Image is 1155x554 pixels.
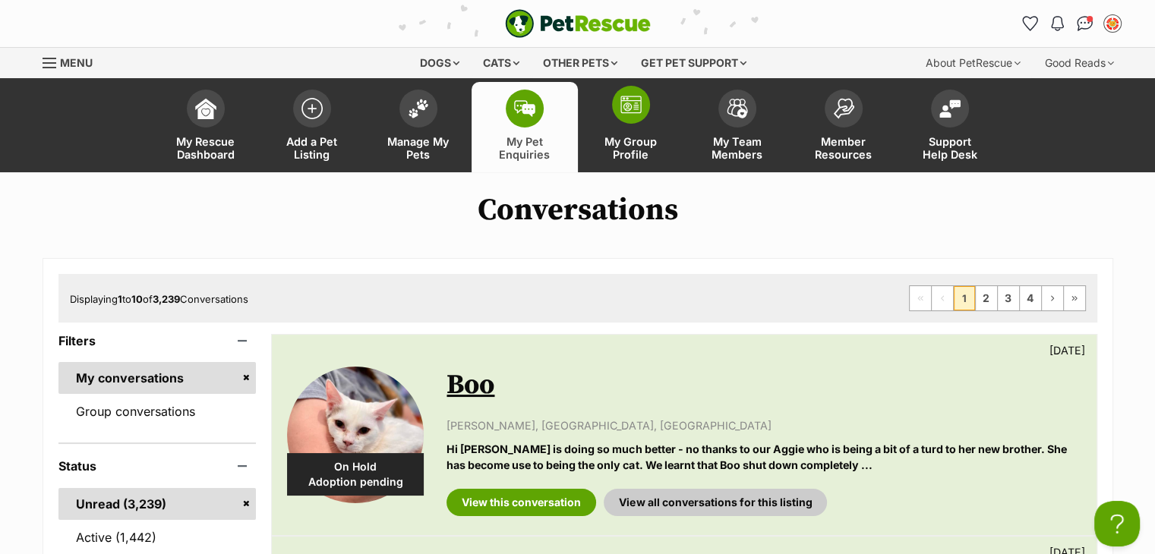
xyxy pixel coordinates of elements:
[532,48,628,78] div: Other pets
[287,367,424,503] img: Boo
[1018,11,1125,36] ul: Account quick links
[172,135,240,161] span: My Rescue Dashboard
[684,82,791,172] a: My Team Members
[809,135,878,161] span: Member Resources
[58,521,257,553] a: Active (1,442)
[195,98,216,119] img: dashboard-icon-eb2f2d2d3e046f16d808141f083e7271f6b2e854fb5c12c21221c1fb7104beca.svg
[491,135,559,161] span: My Pet Enquiries
[897,82,1003,172] a: Support Help Desk
[910,286,931,310] span: First page
[939,99,961,118] img: help-desk-icon-fdf02630f3aa405de69fd3d07c3f3aa587a6932b1a1747fa1d2bba05be0121f9.svg
[447,489,596,516] a: View this conversation
[287,453,424,496] div: On Hold
[630,48,757,78] div: Get pet support
[447,417,1081,433] p: [PERSON_NAME], [GEOGRAPHIC_DATA], [GEOGRAPHIC_DATA]
[58,362,257,394] a: My conversations
[1046,11,1070,36] button: Notifications
[1073,11,1097,36] a: Conversations
[915,48,1031,78] div: About PetRescue
[1105,16,1120,31] img: Sharon McNaught profile pic
[1064,286,1085,310] a: Last page
[954,286,975,310] span: Page 1
[505,9,651,38] img: logo-e224e6f780fb5917bec1dbf3a21bbac754714ae5b6737aabdf751b685950b380.svg
[58,395,257,427] a: Group conversations
[259,82,365,172] a: Add a Pet Listing
[1034,48,1125,78] div: Good Reads
[703,135,772,161] span: My Team Members
[1094,501,1140,546] iframe: Help Scout Beacon - Open
[43,48,103,75] a: Menu
[1051,16,1063,31] img: notifications-46538b983faf8c2785f20acdc204bb7945ddae34d4c08c2a6579f10ce5e182be.svg
[1018,11,1043,36] a: Favourites
[118,293,122,305] strong: 1
[909,285,1086,311] nav: Pagination
[278,135,346,161] span: Add a Pet Listing
[58,488,257,520] a: Unread (3,239)
[447,368,494,402] a: Boo
[384,135,453,161] span: Manage My Pets
[727,99,748,118] img: team-members-icon-5396bd8760b3fe7c0b43da4ab00e1e3bb1a5d9ba89233759b79545d2d3fc5d0d.svg
[976,286,997,310] a: Page 2
[620,96,642,114] img: group-profile-icon-3fa3cf56718a62981997c0bc7e787c4b2cf8bcc04b72c1350f741eb67cf2f40e.svg
[1042,286,1063,310] a: Next page
[514,100,535,117] img: pet-enquiries-icon-7e3ad2cf08bfb03b45e93fb7055b45f3efa6380592205ae92323e6603595dc1f.svg
[932,286,953,310] span: Previous page
[1100,11,1125,36] button: My account
[131,293,143,305] strong: 10
[472,48,530,78] div: Cats
[153,293,180,305] strong: 3,239
[301,98,323,119] img: add-pet-listing-icon-0afa8454b4691262ce3f59096e99ab1cd57d4a30225e0717b998d2c9b9846f56.svg
[153,82,259,172] a: My Rescue Dashboard
[408,99,429,118] img: manage-my-pets-icon-02211641906a0b7f246fdf0571729dbe1e7629f14944591b6c1af311fb30b64b.svg
[833,98,854,118] img: member-resources-icon-8e73f808a243e03378d46382f2149f9095a855e16c252ad45f914b54edf8863c.svg
[791,82,897,172] a: Member Resources
[472,82,578,172] a: My Pet Enquiries
[916,135,984,161] span: Support Help Desk
[604,489,827,516] a: View all conversations for this listing
[58,334,257,348] header: Filters
[998,286,1019,310] a: Page 3
[1077,16,1093,31] img: chat-41dd97257d64d25036548639549fe6c8038ab92f7586957e7f3b1b290dea8141.svg
[505,9,651,38] a: PetRescue
[409,48,470,78] div: Dogs
[1049,342,1085,358] p: [DATE]
[60,56,93,69] span: Menu
[597,135,665,161] span: My Group Profile
[365,82,472,172] a: Manage My Pets
[1020,286,1041,310] a: Page 4
[578,82,684,172] a: My Group Profile
[287,474,424,489] span: Adoption pending
[58,459,257,473] header: Status
[70,293,248,305] span: Displaying to of Conversations
[447,441,1081,474] p: Hi [PERSON_NAME] is doing so much better - no thanks to our Aggie who is being a bit of a turd to...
